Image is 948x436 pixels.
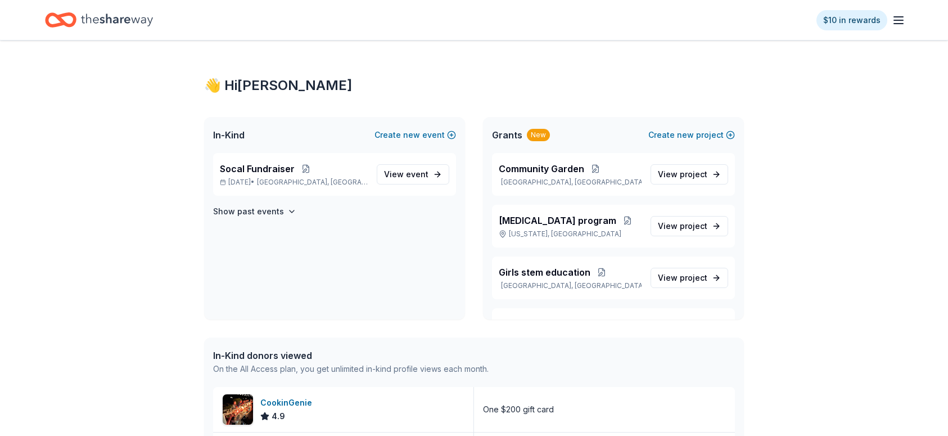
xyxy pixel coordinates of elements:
span: Girls stem education [499,266,590,279]
span: [GEOGRAPHIC_DATA], [GEOGRAPHIC_DATA] [257,178,368,187]
span: Grants [492,128,522,142]
p: [GEOGRAPHIC_DATA], [GEOGRAPHIC_DATA] [499,281,642,290]
a: Home [45,7,153,33]
a: View event [377,164,449,185]
p: [DATE] • [220,178,368,187]
div: New [527,129,550,141]
div: One $200 gift card [483,403,554,416]
button: Createnewproject [648,128,735,142]
span: event [406,169,428,179]
span: Community Garden [499,162,584,176]
div: 👋 Hi [PERSON_NAME] [204,77,744,95]
p: [US_STATE], [GEOGRAPHIC_DATA] [499,230,642,239]
span: View [658,168,707,181]
span: new [403,128,420,142]
span: In-Kind [213,128,245,142]
button: Show past events [213,205,296,218]
a: View project [651,164,728,185]
div: On the All Access plan, you get unlimited in-kind profile views each month. [213,362,489,376]
a: $10 in rewards [816,10,887,30]
span: project [680,273,707,282]
span: [MEDICAL_DATA] program [499,214,616,227]
span: After school program [499,317,594,331]
span: project [680,169,707,179]
span: View [384,168,428,181]
img: Image for CookinGenie [223,394,253,425]
span: Socal Fundraiser [220,162,295,176]
h4: Show past events [213,205,284,218]
span: project [680,221,707,231]
div: In-Kind donors viewed [213,349,489,362]
p: [GEOGRAPHIC_DATA], [GEOGRAPHIC_DATA] [499,178,642,187]
a: View project [651,216,728,236]
div: CookinGenie [260,396,317,410]
span: new [677,128,694,142]
a: View project [651,268,728,288]
span: View [658,271,707,285]
span: View [658,219,707,233]
button: Createnewevent [374,128,456,142]
span: 4.9 [272,410,285,423]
